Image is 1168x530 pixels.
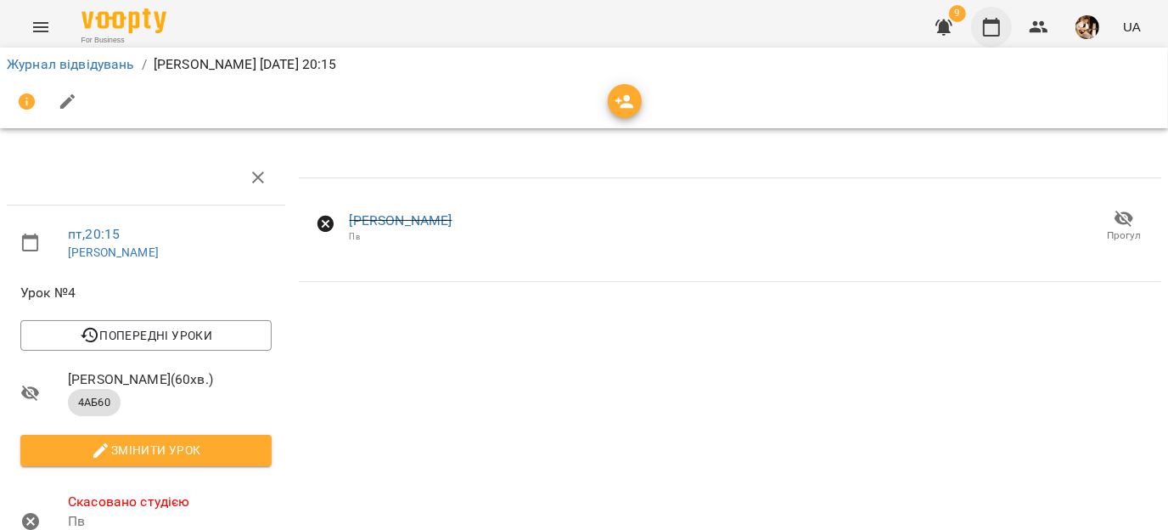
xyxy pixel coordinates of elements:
[68,369,272,390] span: [PERSON_NAME] ( 60 хв. )
[350,231,452,242] div: Пв
[20,435,272,465] button: Змінити урок
[7,54,1161,75] nav: breadcrumb
[1090,202,1158,250] button: Прогул
[142,54,147,75] li: /
[68,245,159,259] a: [PERSON_NAME]
[949,5,966,22] span: 9
[34,440,258,460] span: Змінити урок
[1075,15,1099,39] img: 0162ea527a5616b79ea1cf03ccdd73a5.jpg
[1116,11,1148,42] button: UA
[1123,18,1141,36] span: UA
[154,54,337,75] p: [PERSON_NAME] [DATE] 20:15
[7,56,135,72] a: Журнал відвідувань
[34,325,258,346] span: Попередні уроки
[68,226,120,242] a: пт , 20:15
[68,395,121,410] span: 4АБ60
[68,492,272,512] span: Скасовано студією
[81,35,166,46] span: For Business
[350,212,452,228] a: [PERSON_NAME]
[20,283,272,303] span: Урок №4
[20,7,61,48] button: Menu
[81,8,166,33] img: Voopty Logo
[1107,228,1141,243] span: Прогул
[20,320,272,351] button: Попередні уроки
